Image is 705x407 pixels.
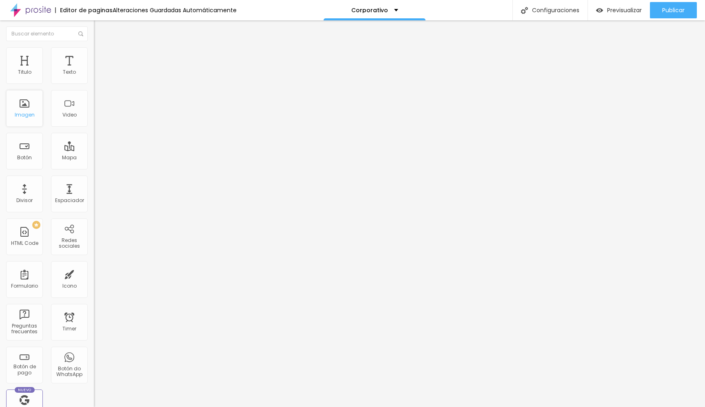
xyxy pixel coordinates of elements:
img: view-1.svg [596,7,603,14]
div: Titulo [18,69,31,75]
div: Formulario [11,283,38,289]
p: Corporativo [351,7,388,13]
div: Botón do WhatsApp [53,366,85,378]
div: Preguntas frecuentes [8,323,40,335]
div: Divisor [16,198,33,203]
div: Alteraciones Guardadas Automáticamente [113,7,237,13]
div: Mapa [62,155,77,161]
iframe: Editor [94,20,705,407]
div: Espaciador [55,198,84,203]
img: Icone [521,7,528,14]
div: Botón de pago [8,364,40,376]
div: HTML Code [11,240,38,246]
span: Publicar [662,7,685,13]
div: Video [62,112,77,118]
span: Previsualizar [607,7,642,13]
div: Botón [17,155,32,161]
input: Buscar elemento [6,26,88,41]
div: Imagen [15,112,35,118]
div: Redes sociales [53,238,85,249]
div: Editor de paginas [55,7,113,13]
button: Previsualizar [588,2,650,18]
div: Icono [62,283,77,289]
button: Publicar [650,2,697,18]
img: Icone [78,31,83,36]
div: Texto [63,69,76,75]
div: Nuevo [15,387,35,393]
div: Timer [62,326,76,332]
